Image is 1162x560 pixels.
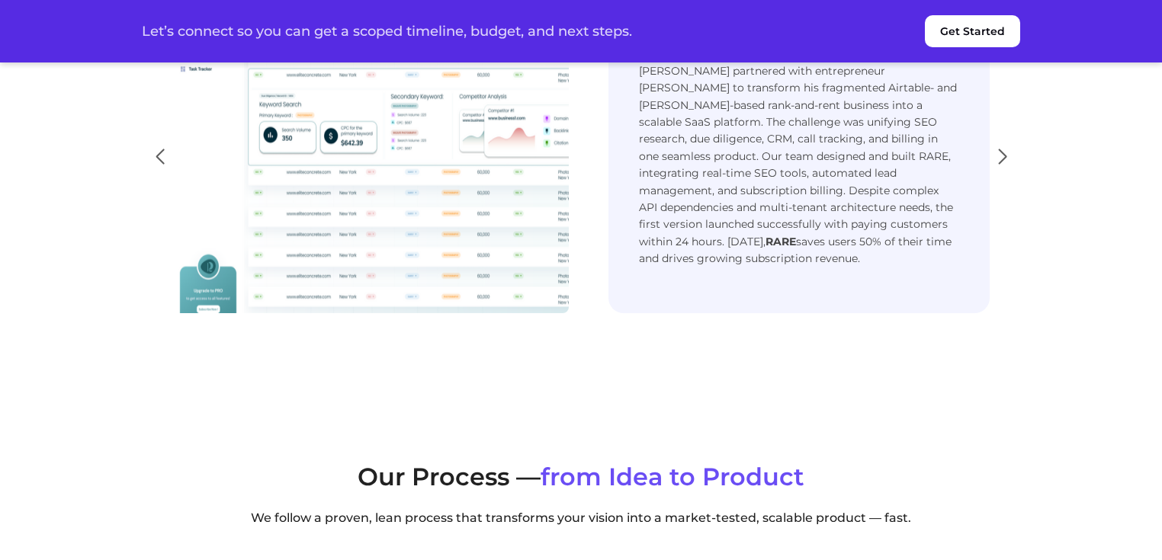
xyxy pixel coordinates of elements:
button: Get Started [925,15,1020,47]
div: Next slide [992,140,1013,174]
p: Let’s connect so you can get a scoped timeline, budget, and next steps. [142,24,632,39]
span: from Idea to Product [541,462,804,491]
h2: Our Process — [142,460,1020,494]
strong: RARE [766,235,796,248]
p: [PERSON_NAME] partnered with entrepreneur [PERSON_NAME] to transform his fragmented Airtable- and... [639,62,959,267]
div: Previous slide [149,140,170,174]
p: We follow a proven, lean process that transforms your vision into a market-tested, scalable produ... [142,509,1020,527]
